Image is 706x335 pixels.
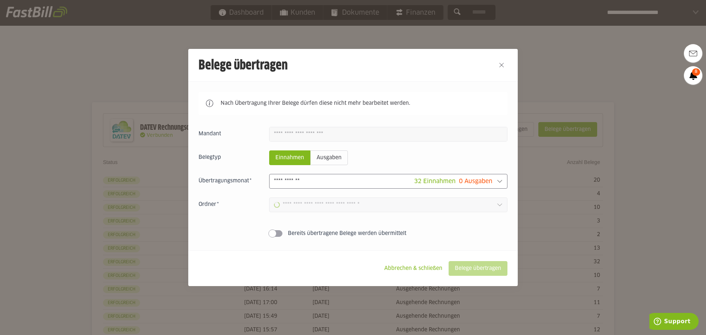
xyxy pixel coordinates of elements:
sl-radio-button: Ausgaben [310,150,348,165]
sl-button: Belege übertragen [449,261,507,276]
sl-switch: Bereits übertragene Belege werden übermittelt [199,230,507,237]
sl-radio-button: Einnahmen [269,150,310,165]
span: 8 [692,68,700,76]
iframe: Öffnet ein Widget, in dem Sie weitere Informationen finden [649,313,699,331]
a: 8 [684,66,702,85]
span: 0 Ausgaben [459,178,492,184]
span: 32 Einnahmen [414,178,456,184]
sl-button: Abbrechen & schließen [378,261,449,276]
